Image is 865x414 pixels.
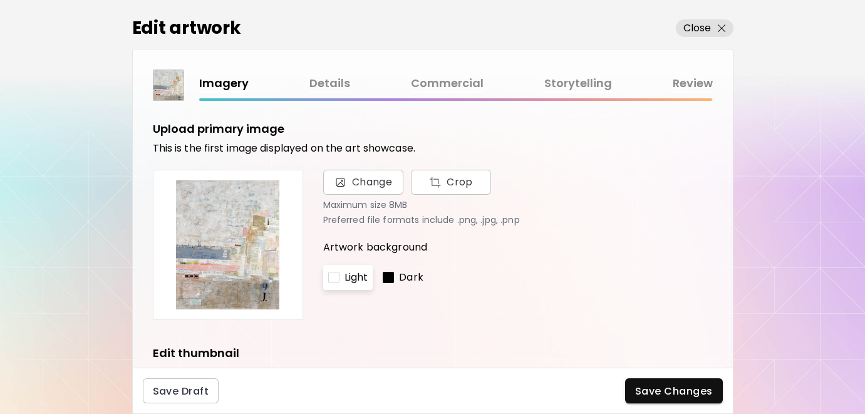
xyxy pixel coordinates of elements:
span: Save Draft [153,385,209,398]
span: Change [323,170,403,195]
p: Maximum size 8MB [323,200,713,210]
a: Storytelling [544,75,612,93]
h6: This is the first image displayed on the art showcase. [153,142,713,155]
p: Artwork background [323,240,713,255]
p: Preferred file formats include .png, .jpg, .pnp [323,215,713,225]
p: Light [344,270,368,285]
a: Commercial [411,75,484,93]
p: Dark [399,270,423,285]
h5: Edit thumbnail [153,345,239,361]
h6: The thumbnail will appear in search results and on your artist portfolio [153,366,713,379]
span: Change [352,175,393,190]
button: Save Changes [625,378,723,403]
a: Details [309,75,350,93]
span: Crop [421,175,481,190]
h5: Upload primary image [153,121,284,137]
button: Save Draft [143,378,219,403]
span: Save Changes [635,385,713,398]
a: Review [673,75,713,93]
button: Change [411,170,491,195]
img: thumbnail [153,70,184,100]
